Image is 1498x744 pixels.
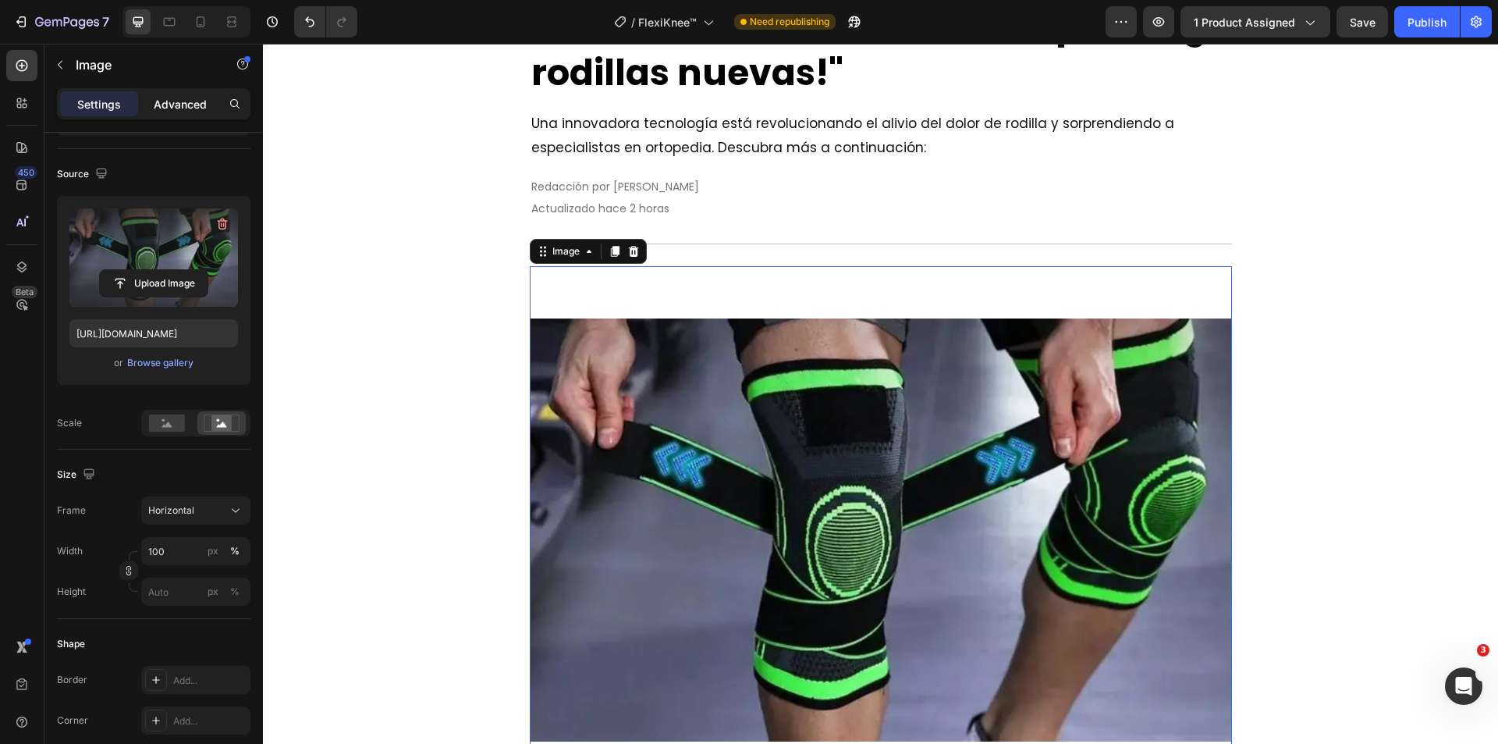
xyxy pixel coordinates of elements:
[263,44,1498,744] iframe: Design area
[208,585,218,599] div: px
[1194,14,1295,30] span: 1 product assigned
[225,582,244,601] button: px
[268,70,911,113] span: Una innovadora tecnología está revolucionando el alivio del dolor de rodilla y sorprendiendo a es...
[294,6,357,37] div: Undo/Redo
[204,582,222,601] button: %
[750,15,829,29] span: Need republishing
[69,319,238,347] input: https://example.com/image.jpg
[631,14,635,30] span: /
[154,96,207,112] p: Advanced
[225,542,244,561] button: px
[1336,6,1388,37] button: Save
[99,269,208,297] button: Upload Image
[208,544,218,558] div: px
[126,355,194,371] button: Browse gallery
[102,12,109,31] p: 7
[57,544,83,558] label: Width
[57,637,85,651] div: Shape
[57,714,88,728] div: Corner
[1407,14,1447,30] div: Publish
[77,96,121,112] p: Settings
[230,544,240,558] div: %
[141,537,250,565] input: px%
[76,55,208,74] p: Image
[12,286,37,298] div: Beta
[268,157,406,173] span: Actualizado hace 2 horas
[141,578,250,606] input: px%
[114,354,123,372] span: or
[15,166,37,179] div: 450
[57,416,82,430] div: Scale
[638,14,697,30] span: FlexiKnee™
[141,497,250,525] button: Horizontal
[1445,667,1482,705] iframe: Intercom live chat
[57,673,87,687] div: Border
[1180,6,1330,37] button: 1 product assigned
[1477,644,1489,657] span: 3
[57,164,111,185] div: Source
[230,585,240,599] div: %
[148,504,194,518] span: Horizontal
[268,135,436,151] span: Redacción por [PERSON_NAME]
[1394,6,1460,37] button: Publish
[286,201,320,215] div: Image
[57,504,86,518] label: Frame
[57,465,98,486] div: Size
[1350,16,1376,29] span: Save
[127,356,193,370] div: Browse gallery
[173,714,247,728] div: Add...
[173,674,247,688] div: Add...
[57,585,86,599] label: Height
[204,542,222,561] button: %
[6,6,116,37] button: 7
